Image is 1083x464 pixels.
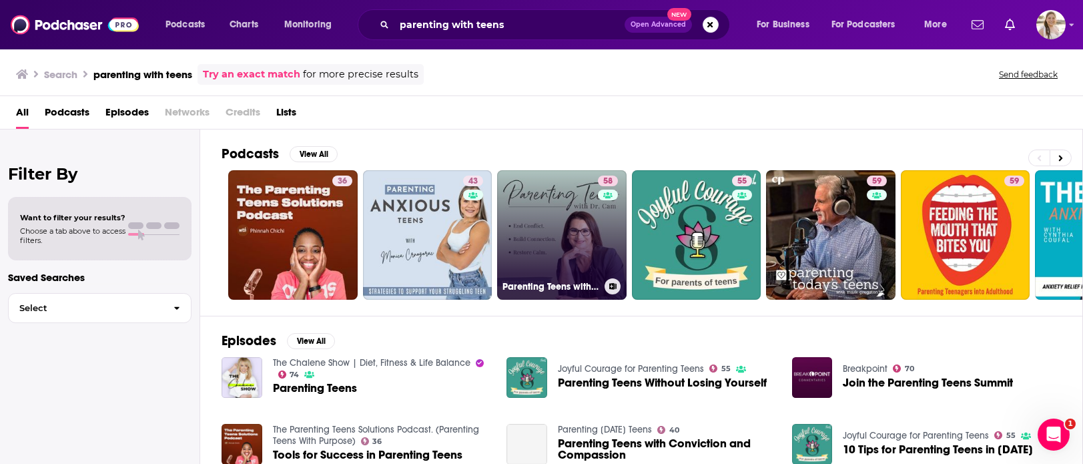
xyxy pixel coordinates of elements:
[901,170,1030,300] a: 59
[303,67,418,82] span: for more precise results
[222,332,335,349] a: EpisodesView All
[394,14,625,35] input: Search podcasts, credits, & more...
[843,430,989,441] a: Joyful Courage for Parenting Teens
[558,377,767,389] a: Parenting Teens Without Losing Yourself
[273,449,462,461] a: Tools for Success in Parenting Teens
[273,424,479,447] a: The Parenting Teens Solutions Podcast. (Parenting Teens With Purpose)
[905,366,914,372] span: 70
[226,101,260,129] span: Credits
[506,357,547,398] img: Parenting Teens Without Losing Yourself
[497,170,627,300] a: 58Parenting Teens with Dr. Cam
[273,383,357,394] a: Parenting Teens
[667,8,691,21] span: New
[1036,10,1066,39] img: User Profile
[11,12,139,37] img: Podchaser - Follow, Share and Rate Podcasts
[165,101,210,129] span: Networks
[732,176,752,186] a: 55
[165,15,205,34] span: Podcasts
[230,15,258,34] span: Charts
[603,175,613,188] span: 58
[9,304,163,312] span: Select
[632,170,761,300] a: 55
[8,271,192,284] p: Saved Searches
[831,15,895,34] span: For Podcasters
[657,426,679,434] a: 40
[273,357,470,369] a: The Chalene Show | Diet, Fitness & Life Balance
[93,68,192,81] h3: parenting with teens
[669,427,679,433] span: 40
[105,101,149,129] a: Episodes
[843,377,1013,389] span: Join the Parenting Teens Summit
[625,17,692,33] button: Open AdvancedNew
[598,176,618,186] a: 58
[843,363,887,375] a: Breakpoint
[20,226,125,245] span: Choose a tab above to access filters.
[363,170,492,300] a: 43
[361,437,382,445] a: 36
[1010,175,1019,188] span: 59
[1000,13,1020,36] a: Show notifications dropdown
[275,14,349,35] button: open menu
[1036,10,1066,39] span: Logged in as acquavie
[709,365,731,373] a: 55
[966,13,989,36] a: Show notifications dropdown
[284,15,332,34] span: Monitoring
[766,170,895,300] a: 59
[372,439,382,445] span: 36
[995,69,1062,80] button: Send feedback
[290,372,299,378] span: 74
[221,14,266,35] a: Charts
[843,444,1033,455] span: 10 Tips for Parenting Teens in [DATE]
[502,281,599,292] h3: Parenting Teens with Dr. Cam
[823,14,915,35] button: open menu
[222,146,338,162] a: PodcastsView All
[843,444,1033,455] a: 10 Tips for Parenting Teens in 2023
[468,175,478,188] span: 43
[332,176,352,186] a: 36
[278,371,300,379] a: 74
[44,68,77,81] h3: Search
[45,101,89,129] a: Podcasts
[156,14,222,35] button: open menu
[20,213,125,222] span: Want to filter your results?
[558,363,704,375] a: Joyful Courage for Parenting Teens
[872,175,881,188] span: 59
[737,175,747,188] span: 55
[463,176,483,186] a: 43
[1065,419,1076,429] span: 1
[867,176,887,186] a: 59
[1036,10,1066,39] button: Show profile menu
[370,9,743,40] div: Search podcasts, credits, & more...
[558,438,776,461] a: Parenting Teens with Conviction and Compassion
[222,146,279,162] h2: Podcasts
[924,15,947,34] span: More
[792,357,833,398] img: Join the Parenting Teens Summit
[276,101,296,129] a: Lists
[287,333,335,349] button: View All
[1006,433,1016,439] span: 55
[8,164,192,184] h2: Filter By
[1004,176,1024,186] a: 59
[228,170,358,300] a: 36
[8,293,192,323] button: Select
[338,175,347,188] span: 36
[915,14,964,35] button: open menu
[1038,419,1070,451] iframe: Intercom live chat
[747,14,826,35] button: open menu
[893,365,914,373] a: 70
[290,146,338,162] button: View All
[16,101,29,129] a: All
[222,357,262,398] img: Parenting Teens
[631,21,686,28] span: Open Advanced
[558,424,652,435] a: Parenting Today’s Teens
